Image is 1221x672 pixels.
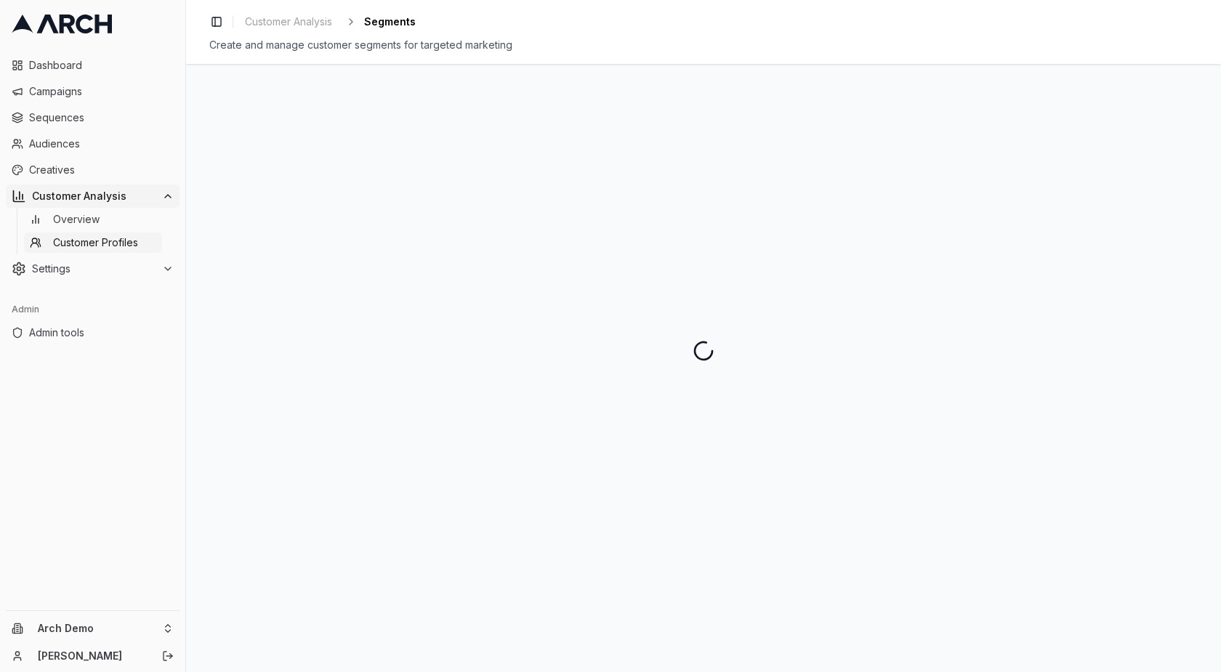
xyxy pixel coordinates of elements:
button: Arch Demo [6,617,180,640]
a: Customer Profiles [24,232,162,253]
span: Overview [53,212,100,227]
span: Settings [32,262,156,276]
span: Admin tools [29,325,174,340]
span: Campaigns [29,84,174,99]
span: Customer Analysis [32,189,156,203]
button: Log out [158,646,178,666]
span: Dashboard [29,58,174,73]
div: Create and manage customer segments for targeted marketing [209,38,1198,52]
div: Admin [6,298,180,321]
a: Campaigns [6,80,180,103]
nav: breadcrumb [239,12,416,32]
a: Sequences [6,106,180,129]
span: Customer Analysis [245,15,332,29]
a: Overview [24,209,162,230]
button: Settings [6,257,180,280]
span: Sequences [29,110,174,125]
button: Customer Analysis [6,185,180,208]
a: Admin tools [6,321,180,344]
span: Arch Demo [38,622,156,635]
span: Customer Profiles [53,235,138,250]
a: Creatives [6,158,180,182]
span: Segments [364,15,416,29]
span: Creatives [29,163,174,177]
a: Customer Analysis [239,12,338,32]
a: Dashboard [6,54,180,77]
a: Audiences [6,132,180,155]
span: Audiences [29,137,174,151]
a: [PERSON_NAME] [38,649,146,663]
